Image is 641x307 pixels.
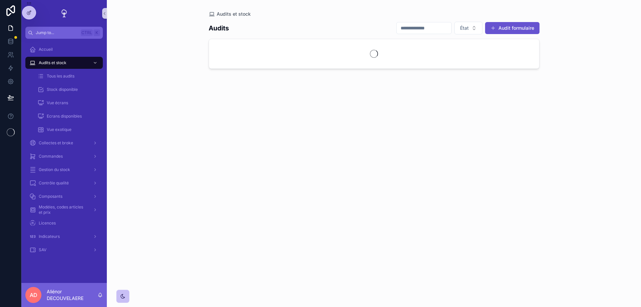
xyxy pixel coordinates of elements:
span: Tous les audits [47,73,74,79]
span: AD [30,291,37,299]
span: Accueil [39,47,53,52]
span: Gestion du stock [39,167,70,172]
span: Vue exotique [47,127,71,132]
a: Commandes [25,150,103,162]
a: Accueil [25,43,103,55]
span: K [94,30,99,35]
button: Jump to...CtrlK [25,27,103,39]
a: Gestion du stock [25,164,103,176]
span: Audits et stock [217,11,251,17]
a: SAV [25,244,103,256]
span: Commandes [39,154,63,159]
a: Composants [25,190,103,202]
a: Vue écrans [33,97,103,109]
a: Audits et stock [209,11,251,17]
a: Stock disponible [33,84,103,96]
a: Contrôle qualité [25,177,103,189]
span: Licences [39,220,56,226]
a: Audits et stock [25,57,103,69]
span: SAV [39,247,46,253]
span: Collectes et broke [39,140,73,146]
span: Ctrl [81,29,93,36]
a: Ecrans disponibles [33,110,103,122]
span: Stock disponible [47,87,78,92]
button: Audit formulaire [485,22,540,34]
span: Contrôle qualité [39,180,69,186]
button: Select Button [454,22,482,34]
a: Tous les audits [33,70,103,82]
span: État [460,25,469,31]
span: Vue écrans [47,100,68,106]
span: Audits et stock [39,60,66,65]
a: Modèles, codes articles et prix [25,204,103,216]
span: Modèles, codes articles et prix [39,204,87,215]
span: Ecrans disponibles [47,114,82,119]
img: App logo [59,8,69,19]
p: Aliénor DECOUVELAERE [47,288,97,302]
span: Composants [39,194,62,199]
div: scrollable content [21,39,107,265]
span: Jump to... [36,30,78,35]
a: Vue exotique [33,124,103,136]
span: Indicateurs [39,234,60,239]
h1: Audits [209,23,229,33]
a: Indicateurs [25,231,103,243]
a: Collectes et broke [25,137,103,149]
a: Licences [25,217,103,229]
